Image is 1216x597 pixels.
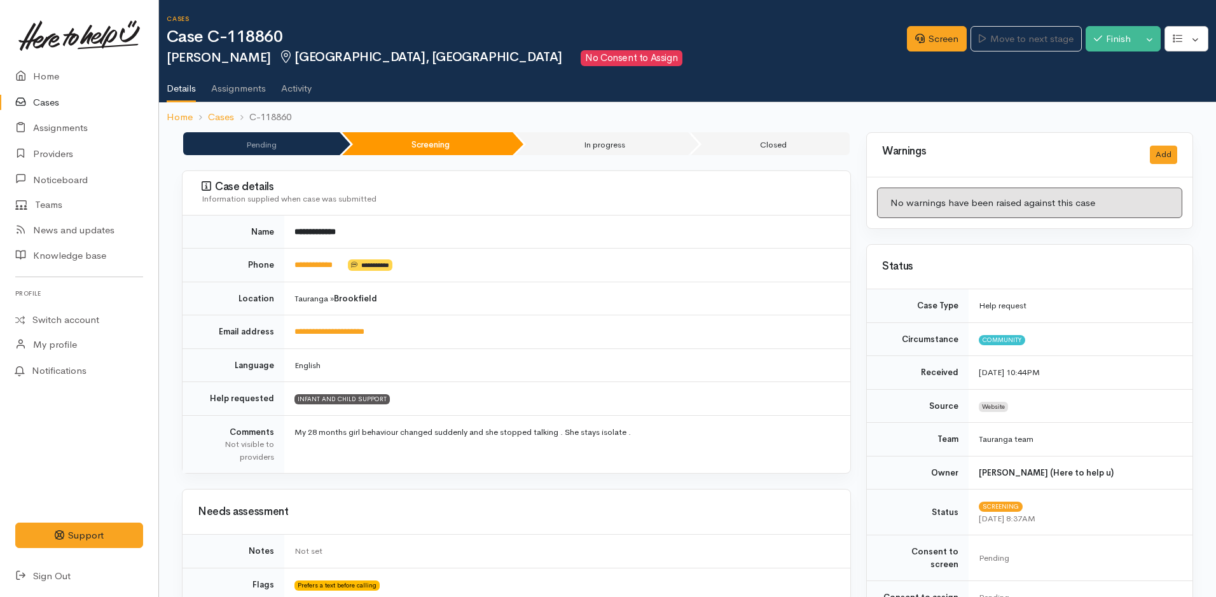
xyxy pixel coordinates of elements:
[867,456,969,490] td: Owner
[284,348,850,382] td: English
[183,132,340,155] li: Pending
[1150,146,1177,164] button: Add
[294,545,835,558] div: Not set
[183,382,284,416] td: Help requested
[279,49,562,65] span: [GEOGRAPHIC_DATA], [GEOGRAPHIC_DATA]
[281,66,312,102] a: Activity
[882,261,1177,273] h3: Status
[979,402,1008,412] span: Website
[1086,26,1139,52] button: Finish
[867,356,969,390] td: Received
[979,467,1114,478] b: [PERSON_NAME] (Here to help u)
[867,289,969,322] td: Case Type
[167,28,907,46] h1: Case C-118860
[979,502,1023,512] span: Screening
[15,523,143,549] button: Support
[202,181,835,193] h3: Case details
[867,490,969,535] td: Status
[183,282,284,315] td: Location
[234,110,291,125] li: C-118860
[15,285,143,302] h6: Profile
[979,335,1025,345] span: Community
[515,132,689,155] li: In progress
[867,423,969,456] td: Team
[342,132,513,155] li: Screening
[334,293,377,304] b: Brookfield
[294,394,390,404] span: INFANT AND CHILD SUPPORT
[907,26,967,52] a: Screen
[284,415,850,473] td: My 28 months girl behaviour changed suddenly and she stopped talking . She stays isolate .
[882,146,1135,158] h3: Warnings
[969,289,1192,322] td: Help request
[979,512,1177,525] div: [DATE] 8:37AM
[581,50,682,66] span: No Consent to Assign
[294,580,380,591] span: Prefers a text before calling
[183,249,284,282] td: Phone
[867,389,969,423] td: Source
[183,315,284,349] td: Email address
[867,535,969,581] td: Consent to screen
[971,26,1081,52] a: Move to next stage
[198,506,835,518] h3: Needs assessment
[183,535,284,568] td: Notes
[183,415,284,473] td: Comments
[183,348,284,382] td: Language
[183,216,284,249] td: Name
[979,434,1033,444] span: Tauranga team
[211,66,266,102] a: Assignments
[159,102,1216,132] nav: breadcrumb
[167,50,907,66] h2: [PERSON_NAME]
[294,293,377,304] span: Tauranga »
[198,438,274,463] div: Not visible to providers
[979,552,1177,565] div: Pending
[167,66,196,103] a: Details
[877,188,1182,219] div: No warnings have been raised against this case
[691,132,850,155] li: Closed
[202,193,835,205] div: Information supplied when case was submitted
[208,110,234,125] a: Cases
[167,110,193,125] a: Home
[167,15,907,22] h6: Cases
[867,322,969,356] td: Circumstance
[979,367,1040,378] time: [DATE] 10:44PM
